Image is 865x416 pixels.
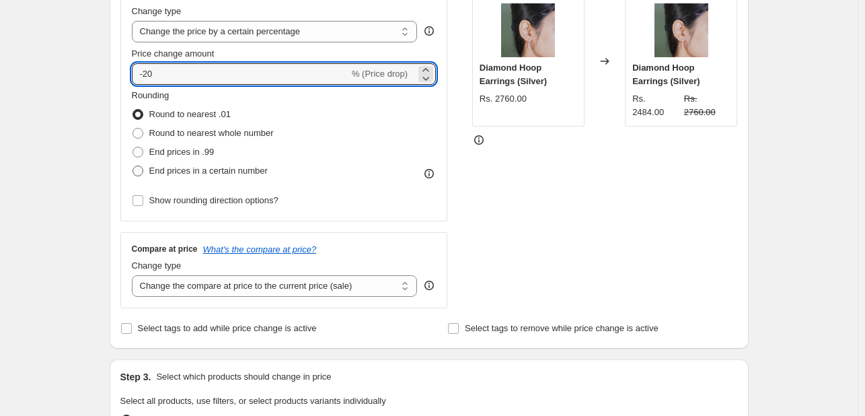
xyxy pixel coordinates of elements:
strike: Rs. 2760.00 [684,92,730,119]
span: Round to nearest whole number [149,128,274,138]
span: Change type [132,261,182,271]
img: ModelJewelleryedited-48_51aad545-6691-453e-8750-ad9858977809_80x.jpg [501,3,555,57]
span: Rounding [132,90,170,100]
span: Price change amount [132,48,215,59]
span: Change type [132,6,182,16]
div: Rs. 2760.00 [480,92,527,106]
img: ModelJewelleryedited-48_51aad545-6691-453e-8750-ad9858977809_80x.jpg [654,3,708,57]
h3: Compare at price [132,244,198,254]
span: End prices in .99 [149,147,215,157]
span: Select tags to add while price change is active [138,323,317,333]
div: Rs. 2484.00 [632,92,679,119]
button: What's the compare at price? [203,244,317,254]
h2: Step 3. [120,370,151,384]
span: Diamond Hoop Earrings (Silver) [480,63,547,86]
span: End prices in a certain number [149,166,268,176]
span: Diamond Hoop Earrings (Silver) [632,63,700,86]
p: Select which products should change in price [156,370,331,384]
span: % (Price drop) [352,69,408,79]
input: -15 [132,63,349,85]
span: Select all products, use filters, or select products variants individually [120,396,386,406]
span: Round to nearest .01 [149,109,231,119]
div: help [422,279,436,292]
div: help [422,24,436,38]
span: Select tags to remove while price change is active [465,323,659,333]
span: Show rounding direction options? [149,195,278,205]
